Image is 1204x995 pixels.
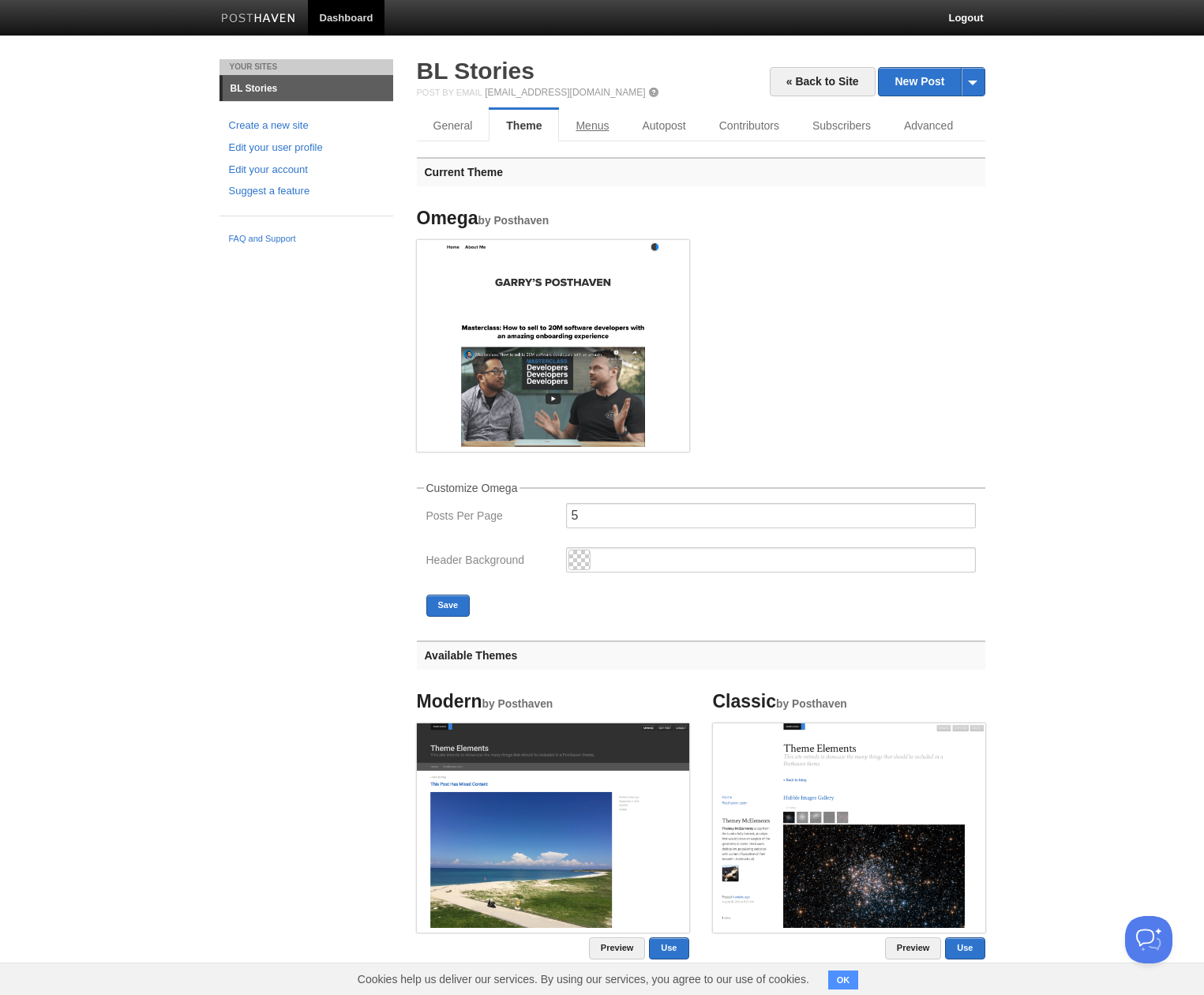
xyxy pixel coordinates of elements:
a: General [417,110,489,141]
a: BL Stories [417,58,535,84]
a: Edit your user profile [229,140,384,156]
a: Suggest a feature [229,183,384,200]
img: Screenshot [713,723,985,928]
small: by Posthaven [482,698,553,710]
a: FAQ and Support [229,232,384,246]
a: Edit your account [229,162,384,178]
button: Save [426,595,471,617]
iframe: Help Scout Beacon - Open [1125,916,1172,963]
li: Your Sites [219,59,393,75]
h4: Classic [713,692,985,712]
a: Use [649,937,688,959]
a: New Post [879,68,984,96]
h3: Current Theme [417,157,985,186]
span: Cookies help us deliver our services. By using our services, you agree to our use of cookies. [342,963,825,995]
a: Contributors [703,110,796,141]
span: Post by Email [417,88,482,97]
label: Header Background [426,554,557,569]
legend: Customize Omega [424,482,520,494]
a: [EMAIL_ADDRESS][DOMAIN_NAME] [485,87,645,98]
a: Theme [489,110,559,141]
a: Create a new site [229,118,384,134]
img: Screenshot [417,240,689,447]
h4: Modern [417,692,689,712]
a: Preview [589,937,646,959]
a: « Back to Site [770,67,876,96]
a: Use [945,937,985,959]
img: Screenshot [417,723,689,928]
a: BL Stories [223,76,393,101]
h4: Omega [417,208,689,228]
a: Preview [885,937,942,959]
a: Menus [559,110,625,141]
label: Posts Per Page [426,510,557,525]
h3: Available Themes [417,640,985,670]
a: Autopost [625,110,702,141]
a: Advanced [887,110,970,141]
img: Posthaven-bar [221,13,296,25]
small: by Posthaven [478,215,549,227]
a: Subscribers [796,110,887,141]
small: by Posthaven [776,698,847,710]
button: OK [828,971,859,989]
